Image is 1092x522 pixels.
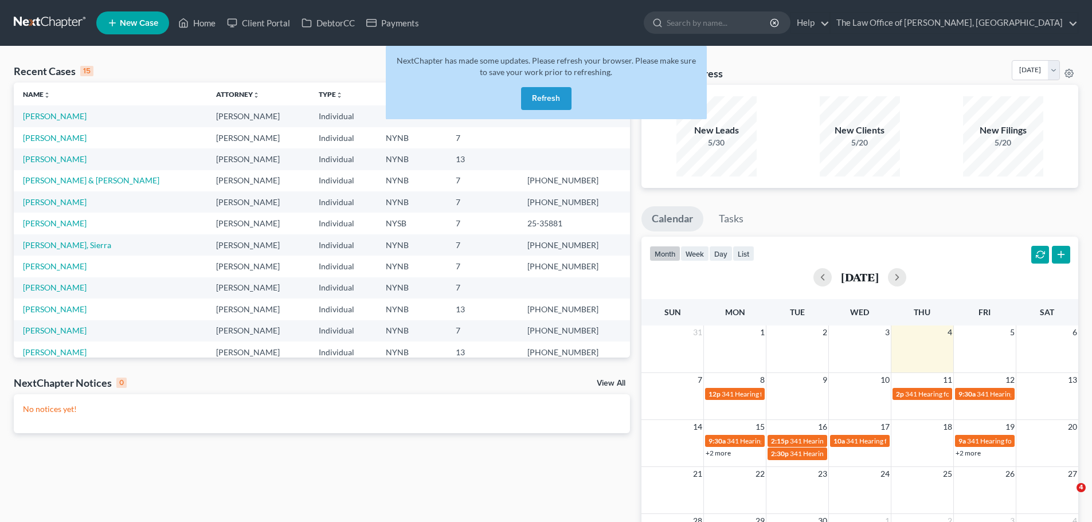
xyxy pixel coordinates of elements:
td: [PERSON_NAME] [207,342,310,363]
td: [PHONE_NUMBER] [518,191,630,213]
div: 15 [80,66,93,76]
span: 7 [696,373,703,387]
a: [PERSON_NAME] [23,282,87,292]
td: Individual [310,277,377,299]
a: The Law Office of [PERSON_NAME], [GEOGRAPHIC_DATA] [831,13,1078,33]
div: 5/20 [820,137,900,148]
td: NYNB [377,320,447,342]
td: 7 [447,213,518,234]
button: day [709,246,733,261]
td: [PERSON_NAME] [207,105,310,127]
a: [PERSON_NAME] [23,111,87,121]
td: [PERSON_NAME] [207,213,310,234]
span: 6 [1071,325,1078,339]
span: 2p [896,390,904,398]
td: 13 [447,299,518,320]
span: 341 Hearing for [PERSON_NAME] [790,449,893,458]
td: [PHONE_NUMBER] [518,342,630,363]
td: Individual [310,127,377,148]
a: [PERSON_NAME] [23,325,87,335]
td: [PERSON_NAME] [207,148,310,170]
span: 8 [759,373,766,387]
span: 341 Hearing for [GEOGRAPHIC_DATA], [GEOGRAPHIC_DATA] [790,437,980,445]
td: Individual [310,170,377,191]
td: [PERSON_NAME] [207,191,310,213]
input: Search by name... [667,12,772,33]
span: 2:15p [771,437,789,445]
a: [PERSON_NAME] [23,347,87,357]
span: 31 [692,325,703,339]
td: 25-35881 [518,213,630,234]
span: Mon [725,307,745,317]
i: unfold_more [253,92,260,99]
td: NYNB [377,127,447,148]
a: Client Portal [221,13,296,33]
span: Tue [790,307,805,317]
a: Tasks [709,206,754,231]
td: 7 [447,277,518,299]
button: month [649,246,680,261]
span: 9a [958,437,966,445]
td: NYNB [377,148,447,170]
span: 3 [884,325,891,339]
td: NYNB [377,170,447,191]
span: 18 [942,420,953,434]
td: [PHONE_NUMBER] [518,170,630,191]
td: 13 [447,148,518,170]
span: 341 Hearing for [PERSON_NAME] [967,437,1070,445]
i: unfold_more [44,92,50,99]
td: [PERSON_NAME] [207,234,310,256]
a: Home [173,13,221,33]
div: 5/20 [963,137,1043,148]
td: Individual [310,256,377,277]
p: No notices yet! [23,403,621,415]
span: 27 [1067,467,1078,481]
a: [PERSON_NAME] [23,261,87,271]
td: Individual [310,191,377,213]
span: 4 [1077,483,1086,492]
td: [PERSON_NAME] [207,299,310,320]
span: 15 [754,420,766,434]
td: 7 [447,191,518,213]
div: New Leads [676,124,757,137]
div: NextChapter Notices [14,376,127,390]
td: NYNB [377,234,447,256]
td: Individual [310,299,377,320]
span: 16 [817,420,828,434]
span: 11 [942,373,953,387]
td: NYNB [377,191,447,213]
div: 5/30 [676,137,757,148]
a: [PERSON_NAME] [23,154,87,164]
td: [PHONE_NUMBER] [518,320,630,342]
span: 4 [946,325,953,339]
td: Individual [310,213,377,234]
a: [PERSON_NAME] [23,304,87,314]
span: 23 [817,467,828,481]
span: NextChapter has made some updates. Please refresh your browser. Please make sure to save your wor... [397,56,696,77]
span: 2 [821,325,828,339]
span: Sun [664,307,681,317]
td: [PHONE_NUMBER] [518,256,630,277]
td: [PERSON_NAME] [207,277,310,299]
td: [PHONE_NUMBER] [518,234,630,256]
a: DebtorCC [296,13,361,33]
td: NYNB [377,342,447,363]
td: Individual [310,320,377,342]
span: 13 [1067,373,1078,387]
div: New Clients [820,124,900,137]
button: list [733,246,754,261]
td: NYNB [377,256,447,277]
span: 341 Hearing for [PERSON_NAME] [727,437,829,445]
span: 19 [1004,420,1016,434]
span: 24 [879,467,891,481]
td: [PERSON_NAME] [207,256,310,277]
td: 13 [447,342,518,363]
button: week [680,246,709,261]
span: 341 Hearing for [PERSON_NAME] [722,390,824,398]
td: 7 [447,234,518,256]
div: 0 [116,378,127,388]
span: 5 [1009,325,1016,339]
h2: [DATE] [841,271,879,283]
span: 341 Hearing for [PERSON_NAME] [905,390,1008,398]
span: 12p [709,390,721,398]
